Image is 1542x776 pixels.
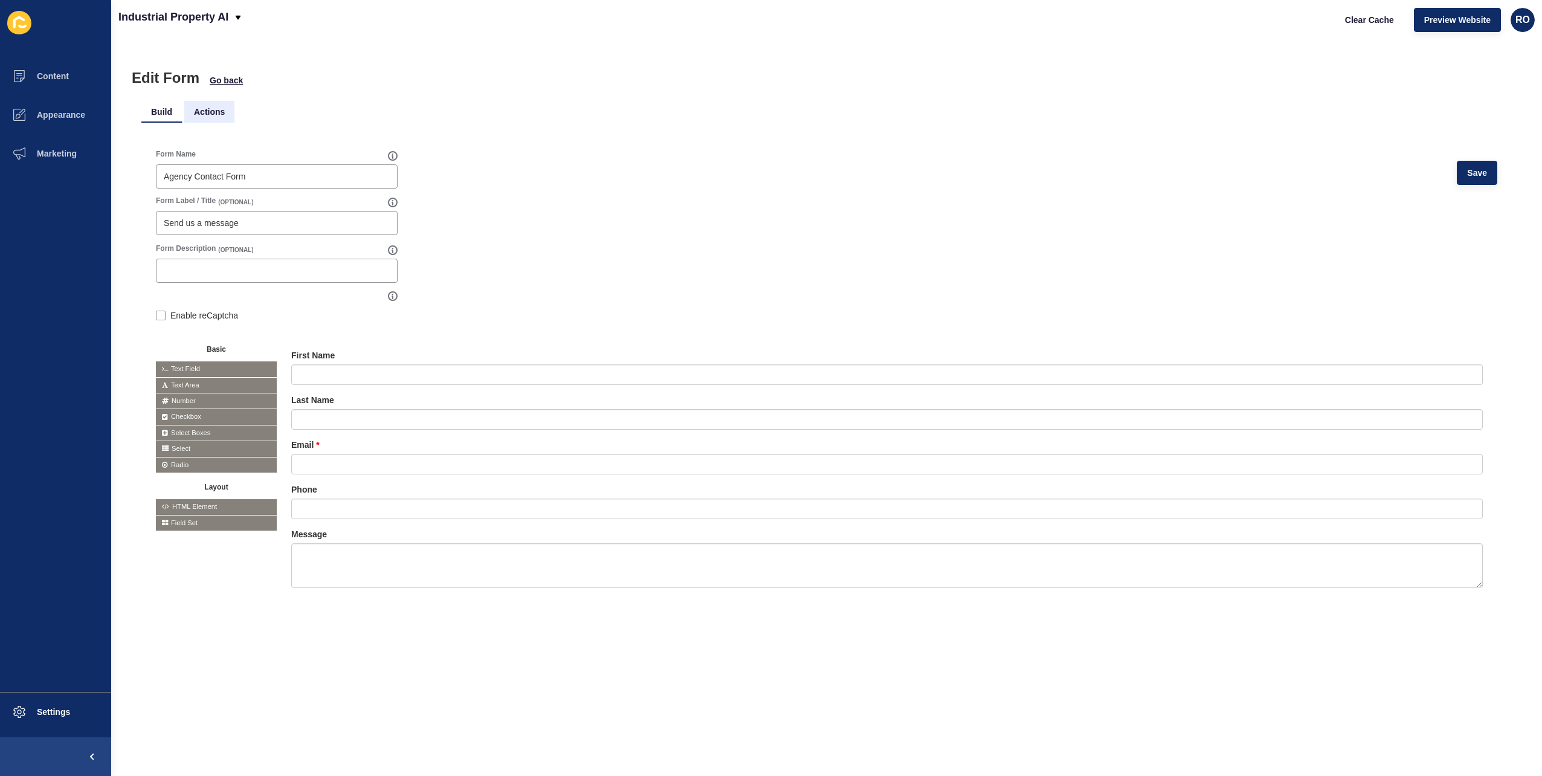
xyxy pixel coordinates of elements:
span: Save [1467,167,1487,179]
li: Actions [184,101,234,123]
span: Preview Website [1424,14,1491,26]
button: Clear Cache [1335,8,1404,32]
label: Form Name [156,149,196,159]
span: Checkbox [156,409,277,424]
label: Enable reCaptcha [170,309,238,322]
span: (OPTIONAL) [218,246,253,254]
label: Phone [291,483,317,496]
p: Industrial Property AI [118,2,228,32]
label: First Name [291,349,335,361]
span: Go back [210,74,243,86]
button: Preview Website [1414,8,1501,32]
label: Form Description [156,244,216,253]
label: Message [291,528,327,540]
button: Go back [209,74,244,86]
span: Text Area [156,378,277,393]
label: Last Name [291,394,334,406]
span: Select Boxes [156,425,277,441]
label: Email [291,439,320,451]
span: Number [156,393,277,409]
span: Select [156,441,277,456]
h1: Edit Form [132,70,199,86]
span: (OPTIONAL) [218,198,253,207]
button: Basic [156,341,277,355]
span: Radio [156,458,277,473]
li: Build [141,101,182,123]
span: HTML Element [156,499,277,514]
span: Text Field [156,361,277,377]
span: Field Set [156,516,277,531]
button: Layout [156,479,277,493]
span: Clear Cache [1345,14,1394,26]
label: Form Label / Title [156,196,216,205]
button: Save [1457,161,1497,185]
span: RO [1515,14,1530,26]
